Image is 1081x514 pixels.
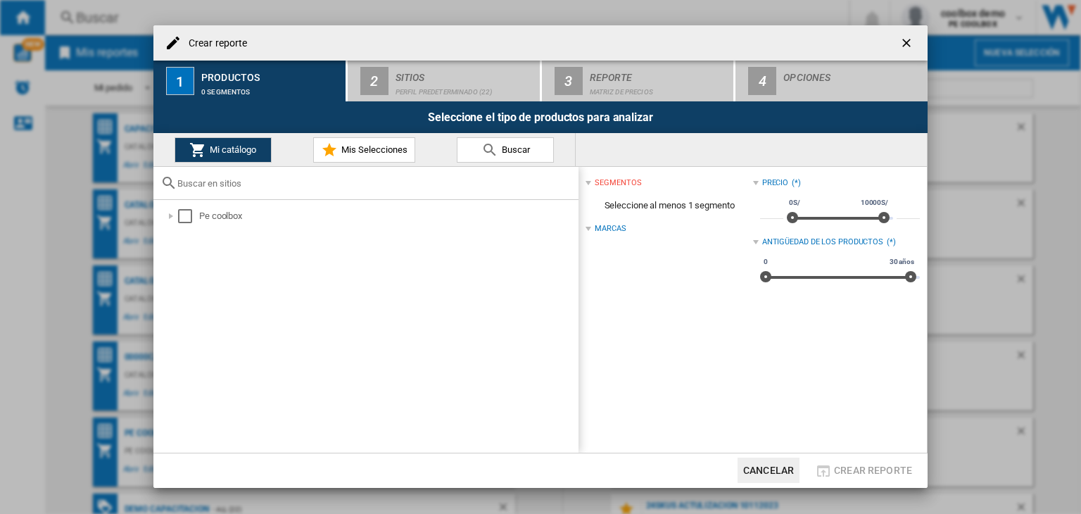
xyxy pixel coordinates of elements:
[590,66,728,81] div: Reporte
[360,67,388,95] div: 2
[555,67,583,95] div: 3
[762,177,788,189] div: Precio
[542,61,735,101] button: 3 Reporte Matriz de precios
[748,67,776,95] div: 4
[887,256,916,268] span: 30 años
[498,144,530,155] span: Buscar
[199,209,576,223] div: Pe coolbox
[201,81,340,96] div: 0 segmentos
[738,458,799,483] button: Cancelar
[153,101,928,133] div: Seleccione el tipo de productos para analizar
[338,144,407,155] span: Mis Selecciones
[595,223,626,234] div: Marcas
[153,61,347,101] button: 1 Productos 0 segmentos
[762,237,883,248] div: Antigüedad de los productos
[811,458,916,483] button: Crear reporte
[313,137,415,163] button: Mis Selecciones
[182,37,247,51] h4: Crear reporte
[201,66,340,81] div: Productos
[894,29,922,57] button: getI18NText('BUTTONS.CLOSE_DIALOG')
[586,192,752,219] span: Seleccione al menos 1 segmento
[175,137,272,163] button: Mi catálogo
[834,465,912,476] span: Crear reporte
[761,256,770,268] span: 0
[178,209,199,223] md-checkbox: Select
[177,178,571,189] input: Buscar en sitios
[396,66,534,81] div: Sitios
[859,197,890,208] span: 10000S/
[206,144,256,155] span: Mi catálogo
[899,36,916,53] ng-md-icon: getI18NText('BUTTONS.CLOSE_DIALOG')
[787,197,802,208] span: 0S/
[735,61,928,101] button: 4 Opciones
[783,66,922,81] div: Opciones
[348,61,541,101] button: 2 Sitios Perfil predeterminado (22)
[457,137,554,163] button: Buscar
[590,81,728,96] div: Matriz de precios
[595,177,641,189] div: segmentos
[396,81,534,96] div: Perfil predeterminado (22)
[166,67,194,95] div: 1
